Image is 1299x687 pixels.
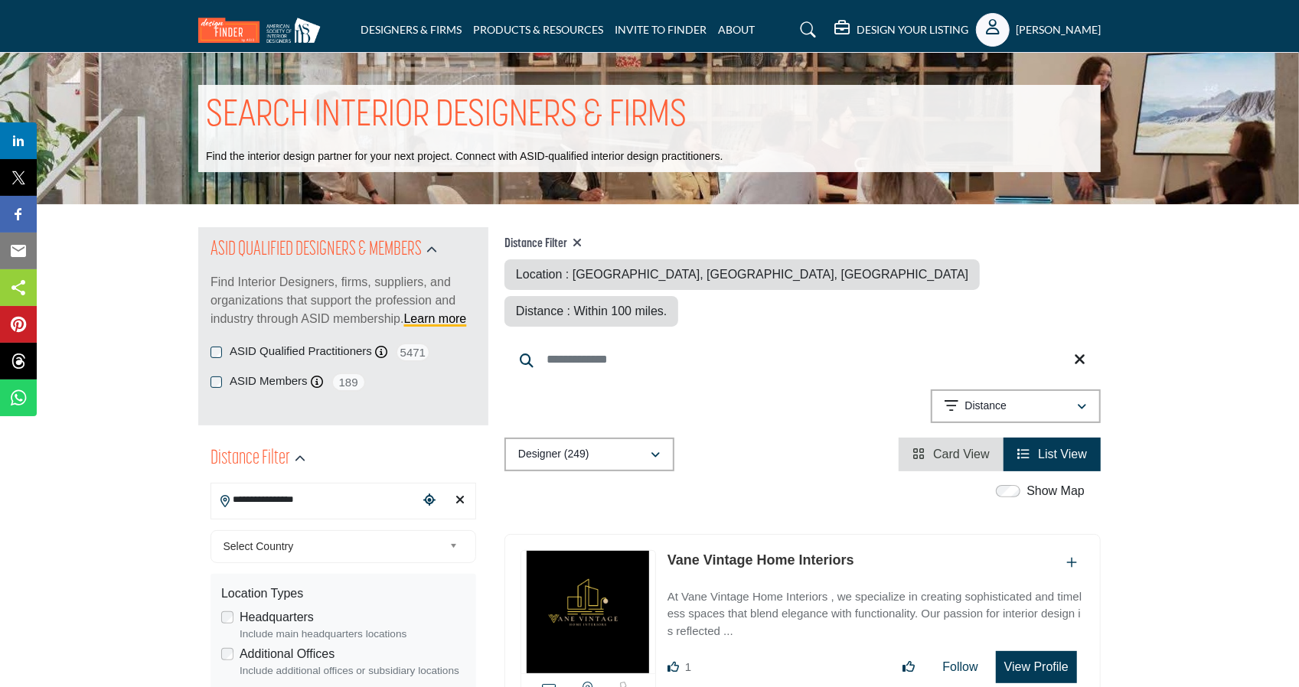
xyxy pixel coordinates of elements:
label: Additional Offices [240,645,335,663]
button: Designer (249) [504,438,674,471]
a: PRODUCTS & RESOURCES [473,23,603,36]
input: ASID Qualified Practitioners checkbox [211,347,222,358]
a: ABOUT [718,23,755,36]
h1: SEARCH INTERIOR DESIGNERS & FIRMS [206,93,687,140]
li: List View [1004,438,1101,471]
h5: DESIGN YOUR LISTING [857,23,968,37]
button: View Profile [996,651,1077,683]
h2: Distance Filter [211,445,290,473]
span: Select Country [224,537,444,555]
img: Site Logo [198,18,328,43]
input: Search Keyword [504,341,1101,378]
a: View List [1017,448,1087,461]
p: At Vane Vintage Home Interiors , we specialize in creating sophisticated and timeless spaces that... [667,588,1085,640]
div: Location Types [221,584,465,603]
p: Distance [965,399,1007,414]
li: Card View [899,438,1004,471]
div: Clear search location [449,484,472,517]
p: Vane Vintage Home Interiors [667,550,854,571]
label: Show Map [1026,482,1085,500]
input: ASID Members checkbox [211,376,222,388]
i: Like [667,661,679,672]
label: ASID Members [230,373,308,390]
label: Headquarters [240,608,314,627]
img: Vane Vintage Home Interiors [521,551,655,673]
div: DESIGN YOUR LISTING [834,21,968,39]
button: Distance [931,389,1101,423]
a: Add To List [1066,556,1077,569]
h2: ASID QUALIFIED DESIGNERS & MEMBERS [211,236,422,264]
p: Find Interior Designers, firms, suppliers, and organizations that support the profession and indu... [211,273,476,328]
button: Like listing [893,652,925,682]
a: Learn more [404,312,467,325]
label: ASID Qualified Practitioners [230,343,372,360]
input: Search Location [211,485,418,515]
span: List View [1038,448,1087,461]
button: Show hide supplier dropdown [976,13,1010,47]
span: 1 [685,660,691,673]
button: Follow [933,652,988,682]
h5: [PERSON_NAME] [1016,22,1101,37]
a: Search [786,18,827,42]
div: Include additional offices or subsidiary locations [240,663,465,679]
span: Card View [933,448,990,461]
h4: Distance Filter [504,236,1101,252]
span: 189 [331,373,366,392]
a: Vane Vintage Home Interiors [667,552,854,568]
span: 5471 [396,343,430,362]
div: Include main headquarters locations [240,627,465,642]
span: Location : [GEOGRAPHIC_DATA], [GEOGRAPHIC_DATA], [GEOGRAPHIC_DATA] [516,268,968,281]
a: View Card [912,448,990,461]
a: INVITE TO FINDER [615,23,707,36]
a: DESIGNERS & FIRMS [361,23,462,36]
span: Distance : Within 100 miles. [516,304,667,317]
p: Designer (249) [518,447,589,462]
div: Choose your current location [418,484,441,517]
p: Find the interior design partner for your next project. Connect with ASID-qualified interior desi... [206,149,723,164]
a: At Vane Vintage Home Interiors , we specialize in creating sophisticated and timeless spaces that... [667,579,1085,640]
